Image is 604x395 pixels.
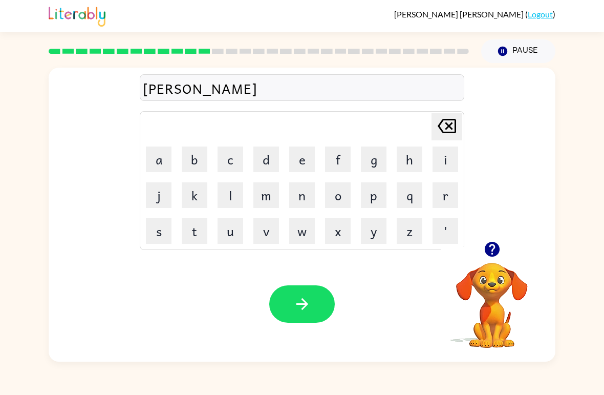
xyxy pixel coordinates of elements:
[528,9,553,19] a: Logout
[289,182,315,208] button: n
[397,147,422,172] button: h
[433,147,458,172] button: i
[361,182,386,208] button: p
[397,218,422,244] button: z
[146,182,171,208] button: j
[394,9,525,19] span: [PERSON_NAME] [PERSON_NAME]
[433,182,458,208] button: r
[481,39,555,63] button: Pause
[146,147,171,172] button: a
[49,4,105,27] img: Literably
[325,218,351,244] button: x
[361,147,386,172] button: g
[218,218,243,244] button: u
[182,218,207,244] button: t
[433,218,458,244] button: '
[325,182,351,208] button: o
[441,247,543,349] video: Your browser must support playing .mp4 files to use Literably. Please try using another browser.
[289,147,315,172] button: e
[218,147,243,172] button: c
[397,182,422,208] button: q
[394,9,555,19] div: ( )
[361,218,386,244] button: y
[253,182,279,208] button: m
[253,218,279,244] button: v
[325,147,351,172] button: f
[218,182,243,208] button: l
[289,218,315,244] button: w
[182,147,207,172] button: b
[253,147,279,172] button: d
[146,218,171,244] button: s
[182,182,207,208] button: k
[143,77,461,99] div: [PERSON_NAME]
